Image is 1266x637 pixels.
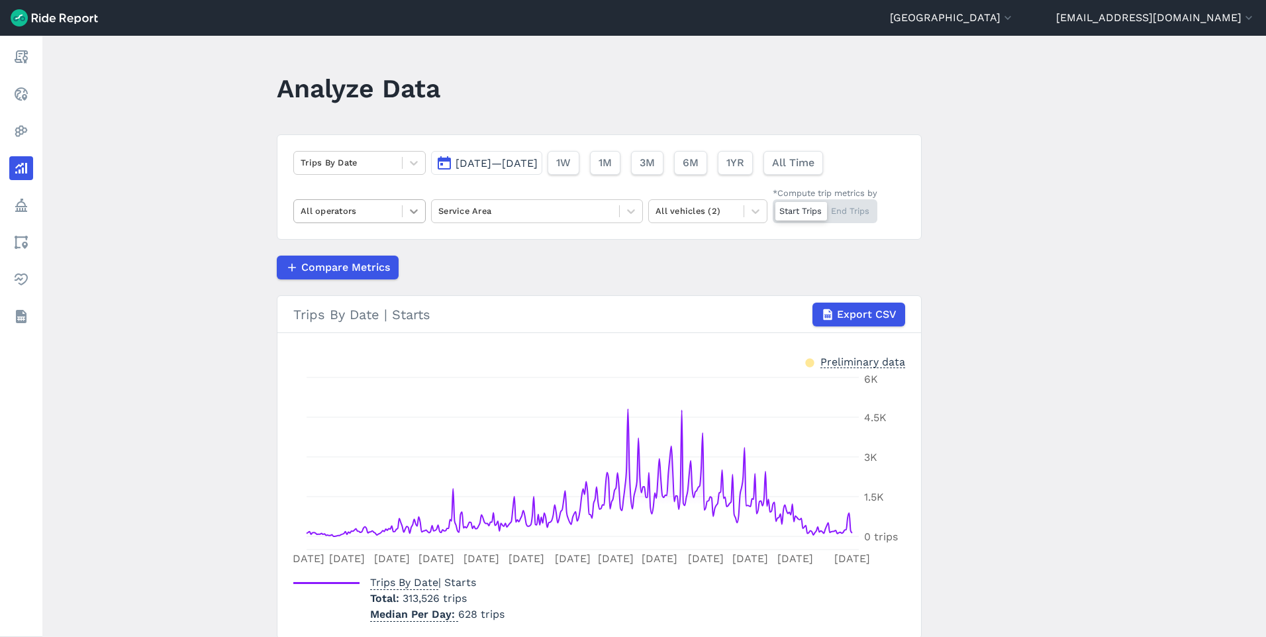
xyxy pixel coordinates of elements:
[374,552,410,565] tspan: [DATE]
[370,572,438,590] span: Trips By Date
[1056,10,1255,26] button: [EMAIL_ADDRESS][DOMAIN_NAME]
[631,151,663,175] button: 3M
[590,151,620,175] button: 1M
[556,155,571,171] span: 1W
[9,156,33,180] a: Analyze
[555,552,591,565] tspan: [DATE]
[403,592,467,605] span: 313,526 trips
[456,157,538,170] span: [DATE]—[DATE]
[329,552,365,565] tspan: [DATE]
[463,552,499,565] tspan: [DATE]
[640,155,655,171] span: 3M
[820,354,905,368] div: Preliminary data
[598,552,634,565] tspan: [DATE]
[599,155,612,171] span: 1M
[9,119,33,143] a: Heatmaps
[674,151,707,175] button: 6M
[9,193,33,217] a: Policy
[548,151,579,175] button: 1W
[9,305,33,328] a: Datasets
[9,268,33,291] a: Health
[773,187,877,199] div: *Compute trip metrics by
[301,260,390,275] span: Compare Metrics
[11,9,98,26] img: Ride Report
[718,151,753,175] button: 1YR
[289,552,324,565] tspan: [DATE]
[732,552,768,565] tspan: [DATE]
[277,256,399,279] button: Compare Metrics
[9,45,33,69] a: Report
[688,552,724,565] tspan: [DATE]
[293,303,905,326] div: Trips By Date | Starts
[864,411,887,424] tspan: 4.5K
[370,607,505,622] p: 628 trips
[864,451,877,464] tspan: 3K
[772,155,814,171] span: All Time
[370,576,476,589] span: | Starts
[9,82,33,106] a: Realtime
[777,552,813,565] tspan: [DATE]
[812,303,905,326] button: Export CSV
[834,552,870,565] tspan: [DATE]
[864,491,884,503] tspan: 1.5K
[9,230,33,254] a: Areas
[726,155,744,171] span: 1YR
[837,307,897,322] span: Export CSV
[890,10,1014,26] button: [GEOGRAPHIC_DATA]
[431,151,542,175] button: [DATE]—[DATE]
[370,604,458,622] span: Median Per Day
[642,552,677,565] tspan: [DATE]
[509,552,544,565] tspan: [DATE]
[763,151,823,175] button: All Time
[864,373,878,385] tspan: 6K
[418,552,454,565] tspan: [DATE]
[370,592,403,605] span: Total
[683,155,699,171] span: 6M
[277,70,440,107] h1: Analyze Data
[864,530,898,543] tspan: 0 trips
